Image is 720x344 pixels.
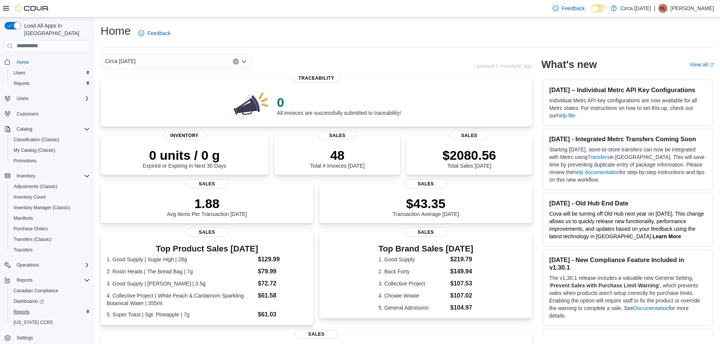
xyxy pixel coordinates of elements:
span: Home [14,57,90,67]
span: Users [11,68,90,77]
dd: $61.58 [258,291,307,300]
span: Reports [14,276,90,285]
span: Settings [17,335,33,341]
a: [US_STATE] CCRS [11,318,56,327]
div: Total # Invoices [DATE] [310,148,364,169]
div: Transaction Average [DATE] [393,196,459,217]
span: Promotions [11,156,90,165]
dt: 2. Back Forty [378,268,447,275]
p: 0 units / 0 g [143,148,226,163]
span: Inventory [17,173,35,179]
span: Inventory [163,131,206,140]
dt: 2. Rosin Heads | The Bread Bag | 7g [107,268,255,275]
button: Home [2,57,93,68]
img: Cova [15,5,49,12]
span: Adjustments (Classic) [11,182,90,191]
dd: $219.79 [450,255,473,264]
span: Canadian Compliance [11,286,90,295]
button: Inventory [14,171,38,180]
button: [US_STATE] CCRS [8,317,93,328]
div: Avg Items Per Transaction [DATE] [167,196,247,217]
span: Customers [17,111,39,117]
span: Catalog [17,126,32,132]
a: Settings [14,333,36,342]
button: Adjustments (Classic) [8,181,93,192]
a: Learn More [653,233,681,239]
button: Inventory Count [8,192,93,202]
a: View allExternal link [690,62,714,68]
span: Reports [11,79,90,88]
h3: [DATE] - Old Hub End Date [549,199,706,207]
span: Manifests [14,215,33,221]
img: 0 [232,90,271,120]
a: Adjustments (Classic) [11,182,60,191]
button: Promotions [8,156,93,166]
span: Sales [405,179,447,188]
dt: 1. Good Supply [378,256,447,263]
button: Reports [8,307,93,317]
span: Transfers [14,247,33,253]
strong: Prevent Sales with Purchase Limit Warning [550,282,659,288]
a: Feedback [135,26,173,41]
span: Inventory Manager (Classic) [14,205,70,211]
span: Reports [17,277,33,283]
dd: $79.99 [258,267,307,276]
div: Total Sales [DATE] [443,148,496,169]
span: Classification (Classic) [14,137,59,143]
a: help file [557,113,575,119]
a: My Catalog (Classic) [11,146,59,155]
p: 0 [277,95,401,110]
dd: $72.72 [258,279,307,288]
span: Transfers (Classic) [14,236,51,242]
h2: What's new [541,59,597,71]
span: Washington CCRS [11,318,90,327]
p: The v1.30.1 release includes a valuable new General Setting, ' ', which prevents sales when produ... [549,274,706,319]
a: Feedback [550,1,588,16]
a: Transfers [11,245,36,255]
p: 1.88 [167,196,247,211]
p: Circa [DATE] [621,4,651,13]
h1: Home [101,23,131,39]
button: Inventory Manager (Classic) [8,202,93,213]
span: Sales [319,131,356,140]
span: Feedback [147,29,170,37]
span: Purchase Orders [14,226,48,232]
a: Transfers (Classic) [11,235,54,244]
a: Users [11,68,28,77]
button: Users [2,93,93,104]
a: Manifests [11,214,36,223]
span: NL [660,4,666,13]
a: Reports [11,79,33,88]
div: All invoices are successfully submitted to traceability! [277,95,401,116]
span: Canadian Compliance [14,288,58,294]
a: Purchase Orders [11,224,51,233]
button: Transfers [8,245,93,255]
dt: 3. Collective Project [378,280,447,287]
p: $2080.56 [443,148,496,163]
button: Customers [2,108,93,119]
h3: [DATE] - Integrated Metrc Transfers Coming Soon [549,135,706,143]
button: Reports [14,276,36,285]
dd: $129.99 [258,255,307,264]
a: Transfers [587,154,610,160]
span: Reports [14,309,29,315]
dd: $107.53 [450,279,473,288]
span: Reports [14,80,29,86]
a: Reports [11,307,33,316]
h3: Top Product Sales [DATE] [107,244,307,253]
a: Canadian Compliance [11,286,61,295]
span: Circa [DATE] [105,57,136,66]
span: Users [17,96,28,102]
button: Operations [2,260,93,270]
span: Users [14,94,90,103]
p: Updated 1 minute(s) ago [474,63,532,69]
span: Inventory [14,171,90,180]
a: Classification (Classic) [11,135,62,144]
span: Inventory Count [11,193,90,202]
dt: 5. Super Toast | Sgt. Pineapple | 7g [107,311,255,318]
span: Operations [17,262,39,268]
dt: 3. Good Supply | [PERSON_NAME] | 3.5g [107,280,255,287]
p: 48 [310,148,364,163]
